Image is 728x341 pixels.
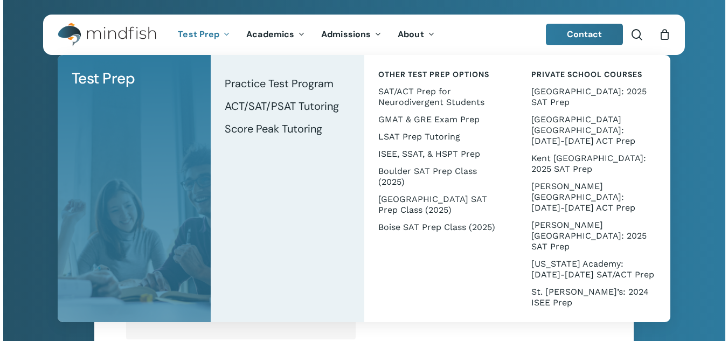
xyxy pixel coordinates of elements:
[567,29,602,40] span: Contact
[170,30,238,39] a: Test Prep
[531,69,642,79] span: Private School Courses
[246,29,294,40] span: Academics
[72,68,135,88] span: Test Prep
[178,29,219,40] span: Test Prep
[375,66,507,83] a: Other Test Prep Options
[313,30,390,39] a: Admissions
[43,15,685,55] header: Main Menu
[398,29,424,40] span: About
[546,24,623,45] a: Contact
[528,66,660,83] a: Private School Courses
[43,91,685,122] h2: Get in Touch
[68,66,200,92] a: Test Prep
[170,15,442,55] nav: Main Menu
[390,30,443,39] a: About
[378,69,489,79] span: Other Test Prep Options
[238,30,313,39] a: Academics
[321,29,371,40] span: Admissions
